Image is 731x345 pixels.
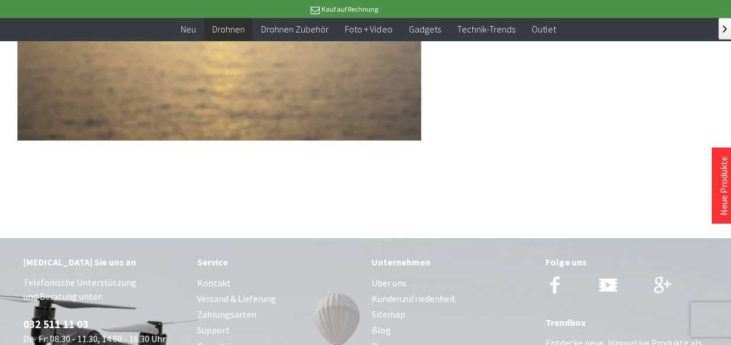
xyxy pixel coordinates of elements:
[261,23,329,35] span: Drohnen Zubehör
[723,26,727,33] span: 
[181,23,196,35] span: Neu
[523,17,564,41] a: Outlet
[545,254,708,269] div: Folge uns
[197,307,359,322] a: Zahlungsarten
[204,17,253,41] a: Drohnen
[457,23,515,35] span: Technik-Trends
[531,23,555,35] span: Outlet
[23,317,88,331] a: 032 511 11 03
[23,254,186,269] div: [MEDICAL_DATA] Sie uns an
[372,254,534,269] div: Unternehmen
[197,275,359,291] a: Kontakt
[337,17,400,41] a: Foto + Video
[372,307,534,322] a: Sitemap
[372,275,534,291] a: Über uns
[197,291,359,307] a: Versand & Lieferung
[345,23,392,35] span: Foto + Video
[173,17,204,41] a: Neu
[197,322,359,338] a: Support
[253,17,337,41] a: Drohnen Zubehör
[372,291,534,307] a: Kundenzufriedenheit
[545,315,708,330] div: Trendbox
[212,23,245,35] span: Drohnen
[408,23,440,35] span: Gadgets
[718,156,729,215] a: Neue Produkte
[400,17,448,41] a: Gadgets
[197,254,359,269] div: Service
[372,322,534,338] a: Blog
[448,17,523,41] a: Technik-Trends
